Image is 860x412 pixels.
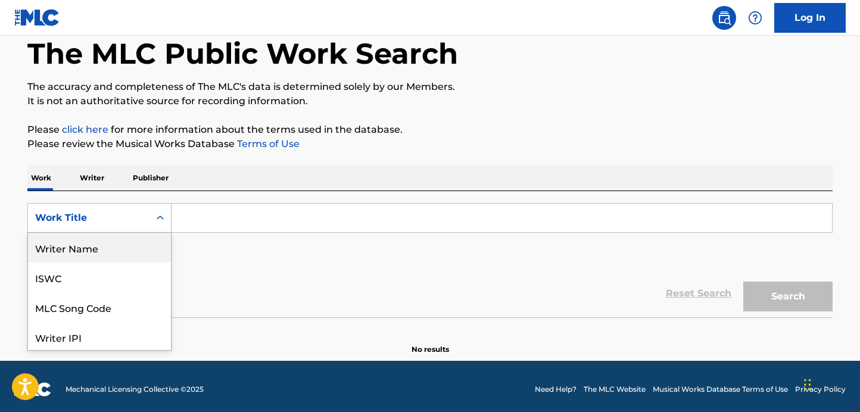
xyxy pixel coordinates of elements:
[27,94,833,108] p: It is not an authoritative source for recording information.
[76,166,108,191] p: Writer
[712,6,736,30] a: Public Search
[412,330,449,355] p: No results
[62,124,108,135] a: click here
[804,367,811,402] div: 드래그
[27,123,833,137] p: Please for more information about the terms used in the database.
[129,166,172,191] p: Publisher
[653,384,788,395] a: Musical Works Database Terms of Use
[535,384,577,395] a: Need Help?
[14,9,60,26] img: MLC Logo
[27,80,833,94] p: The accuracy and completeness of The MLC's data is determined solely by our Members.
[795,384,846,395] a: Privacy Policy
[27,166,55,191] p: Work
[743,6,767,30] div: Help
[27,137,833,151] p: Please review the Musical Works Database
[800,355,860,412] iframe: Chat Widget
[27,36,458,71] h1: The MLC Public Work Search
[800,355,860,412] div: 채팅 위젯
[28,263,171,292] div: ISWC
[28,233,171,263] div: Writer Name
[748,11,762,25] img: help
[774,3,846,33] a: Log In
[27,203,833,317] form: Search Form
[584,384,646,395] a: The MLC Website
[28,322,171,352] div: Writer IPI
[717,11,731,25] img: search
[35,211,142,225] div: Work Title
[235,138,300,149] a: Terms of Use
[66,384,204,395] span: Mechanical Licensing Collective © 2025
[28,292,171,322] div: MLC Song Code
